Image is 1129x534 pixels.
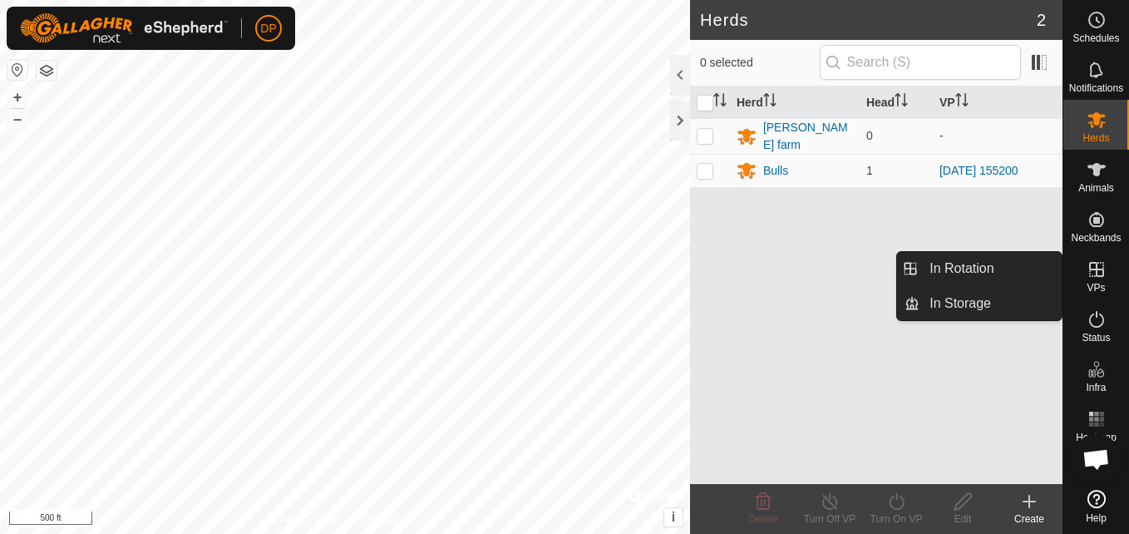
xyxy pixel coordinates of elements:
[1063,483,1129,530] a: Help
[1082,133,1109,143] span: Herds
[1072,434,1122,484] div: Open chat
[796,512,863,527] div: Turn Off VP
[279,512,342,527] a: Privacy Policy
[1082,333,1110,343] span: Status
[763,119,853,154] div: [PERSON_NAME] farm
[919,252,1062,285] a: In Rotation
[929,512,996,527] div: Edit
[933,87,1062,119] th: VP
[1076,433,1117,443] span: Heatmap
[1069,83,1123,93] span: Notifications
[939,164,1018,177] a: [DATE] 155200
[7,60,27,80] button: Reset Map
[955,96,969,109] p-sorticon: Activate to sort
[895,96,908,109] p-sorticon: Activate to sort
[763,96,776,109] p-sorticon: Activate to sort
[763,162,788,180] div: Bulls
[929,294,991,314] span: In Storage
[672,510,675,524] span: i
[1086,383,1106,393] span: Infra
[929,259,993,279] span: In Rotation
[700,10,1037,30] h2: Herds
[866,164,873,177] span: 1
[933,118,1062,154] td: -
[7,87,27,107] button: +
[749,513,778,525] span: Delete
[260,20,276,37] span: DP
[20,13,228,43] img: Gallagher Logo
[1037,7,1046,32] span: 2
[996,512,1062,527] div: Create
[37,61,57,81] button: Map Layers
[1087,283,1105,293] span: VPs
[1086,513,1107,523] span: Help
[820,45,1021,80] input: Search (S)
[713,96,727,109] p-sorticon: Activate to sort
[897,287,1062,320] li: In Storage
[730,87,860,119] th: Herd
[7,109,27,129] button: –
[863,512,929,527] div: Turn On VP
[860,87,933,119] th: Head
[897,252,1062,285] li: In Rotation
[1072,33,1119,43] span: Schedules
[362,512,411,527] a: Contact Us
[866,129,873,142] span: 0
[664,508,683,527] button: i
[1071,233,1121,243] span: Neckbands
[1078,183,1114,193] span: Animals
[919,287,1062,320] a: In Storage
[700,54,820,72] span: 0 selected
